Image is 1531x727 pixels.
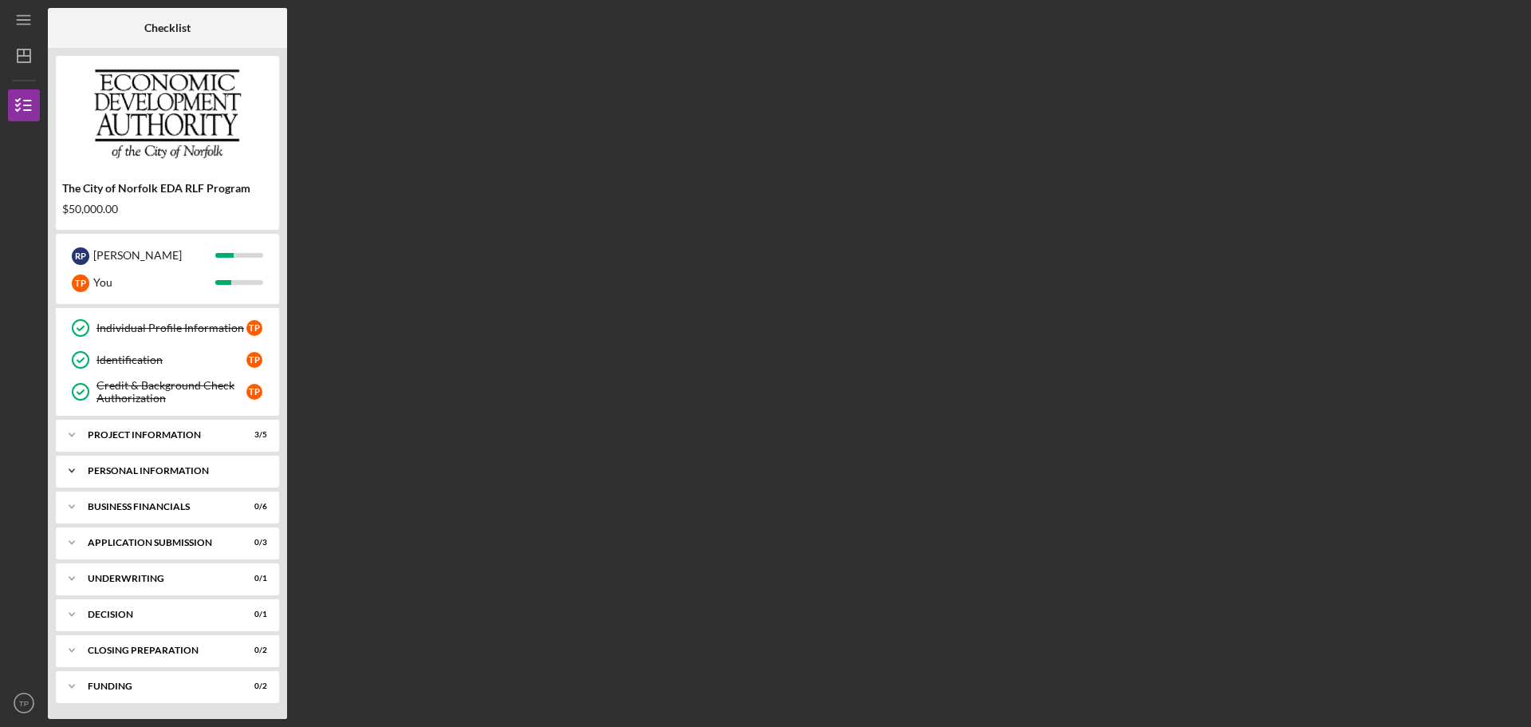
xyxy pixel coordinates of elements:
[56,64,279,160] img: Product logo
[62,203,273,215] div: $50,000.00
[72,247,89,265] div: R P
[8,687,40,719] button: TP
[93,269,215,296] div: You
[88,502,227,512] div: Business Financials
[246,320,262,336] div: T P
[88,610,227,619] div: Decision
[238,646,267,655] div: 0 / 2
[72,275,89,292] div: T P
[88,574,227,583] div: Underwriting
[64,344,271,376] a: IdentificationTP
[88,538,227,547] div: Application Submission
[64,312,271,344] a: Individual Profile InformationTP
[88,430,227,440] div: PROJECT INFORMATION
[93,242,215,269] div: [PERSON_NAME]
[62,182,273,195] div: The City of Norfolk EDA RLF Program
[96,322,246,334] div: Individual Profile Information
[144,22,191,34] b: Checklist
[96,379,246,405] div: Credit & Background Check Authorization
[88,682,227,691] div: Funding
[246,384,262,400] div: T P
[238,682,267,691] div: 0 / 2
[238,430,267,440] div: 3 / 5
[238,610,267,619] div: 0 / 1
[64,376,271,408] a: Credit & Background Check AuthorizationTP
[238,538,267,547] div: 0 / 3
[238,502,267,512] div: 0 / 6
[88,646,227,655] div: Closing Preparation
[96,354,246,366] div: Identification
[238,574,267,583] div: 0 / 1
[246,352,262,368] div: T P
[88,466,259,476] div: Personal Information
[19,699,29,708] text: TP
